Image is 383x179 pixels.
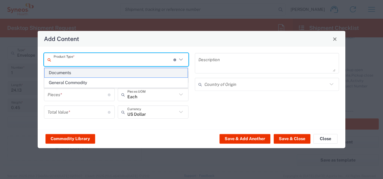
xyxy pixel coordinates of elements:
[45,78,188,87] span: General Commodity
[45,134,95,143] button: Commodity Library
[220,134,270,143] button: Save & Add Another
[313,134,338,143] button: Close
[45,68,188,77] span: Documents
[274,134,310,143] button: Save & Close
[44,34,79,43] h4: Add Content
[331,35,339,43] button: Close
